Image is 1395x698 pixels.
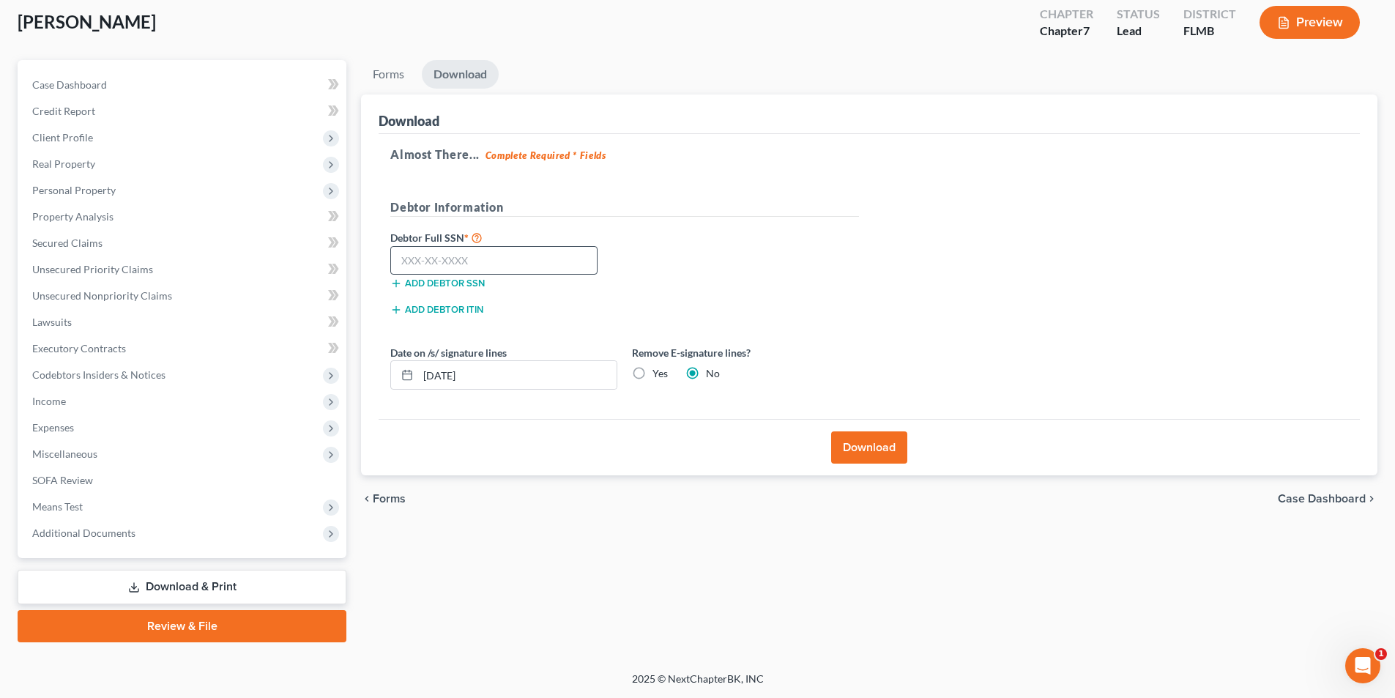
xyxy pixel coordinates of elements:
[32,78,107,91] span: Case Dashboard
[32,421,74,434] span: Expenses
[1040,6,1093,23] div: Chapter
[32,210,114,223] span: Property Analysis
[706,366,720,381] label: No
[32,237,103,249] span: Secured Claims
[652,366,668,381] label: Yes
[32,368,165,381] span: Codebtors Insiders & Notices
[632,345,859,360] label: Remove E-signature lines?
[21,335,346,362] a: Executory Contracts
[1117,6,1160,23] div: Status
[379,112,439,130] div: Download
[1083,23,1090,37] span: 7
[390,146,1348,163] h5: Almost There...
[32,395,66,407] span: Income
[1345,648,1380,683] iframe: Intercom live chat
[21,467,346,494] a: SOFA Review
[418,361,617,389] input: MM/DD/YYYY
[32,527,135,539] span: Additional Documents
[1375,648,1387,660] span: 1
[373,493,406,505] span: Forms
[1366,493,1377,505] i: chevron_right
[390,246,598,275] input: XXX-XX-XXXX
[18,570,346,604] a: Download & Print
[390,304,483,316] button: Add debtor ITIN
[361,60,416,89] a: Forms
[831,431,907,464] button: Download
[32,131,93,144] span: Client Profile
[280,672,1115,698] div: 2025 © NextChapterBK, INC
[1040,23,1093,40] div: Chapter
[32,316,72,328] span: Lawsuits
[21,309,346,335] a: Lawsuits
[1278,493,1377,505] a: Case Dashboard chevron_right
[390,198,859,217] h5: Debtor Information
[21,204,346,230] a: Property Analysis
[21,256,346,283] a: Unsecured Priority Claims
[1183,23,1236,40] div: FLMB
[1278,493,1366,505] span: Case Dashboard
[21,72,346,98] a: Case Dashboard
[32,289,172,302] span: Unsecured Nonpriority Claims
[361,493,425,505] button: chevron_left Forms
[1183,6,1236,23] div: District
[486,149,606,161] strong: Complete Required * Fields
[390,345,507,360] label: Date on /s/ signature lines
[21,283,346,309] a: Unsecured Nonpriority Claims
[32,105,95,117] span: Credit Report
[361,493,373,505] i: chevron_left
[32,184,116,196] span: Personal Property
[18,610,346,642] a: Review & File
[390,278,485,289] button: Add debtor SSN
[32,448,97,460] span: Miscellaneous
[32,474,93,486] span: SOFA Review
[18,11,156,32] span: [PERSON_NAME]
[21,230,346,256] a: Secured Claims
[422,60,499,89] a: Download
[1117,23,1160,40] div: Lead
[32,500,83,513] span: Means Test
[21,98,346,125] a: Credit Report
[32,342,126,354] span: Executory Contracts
[32,263,153,275] span: Unsecured Priority Claims
[383,229,625,246] label: Debtor Full SSN
[1260,6,1360,39] button: Preview
[32,157,95,170] span: Real Property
